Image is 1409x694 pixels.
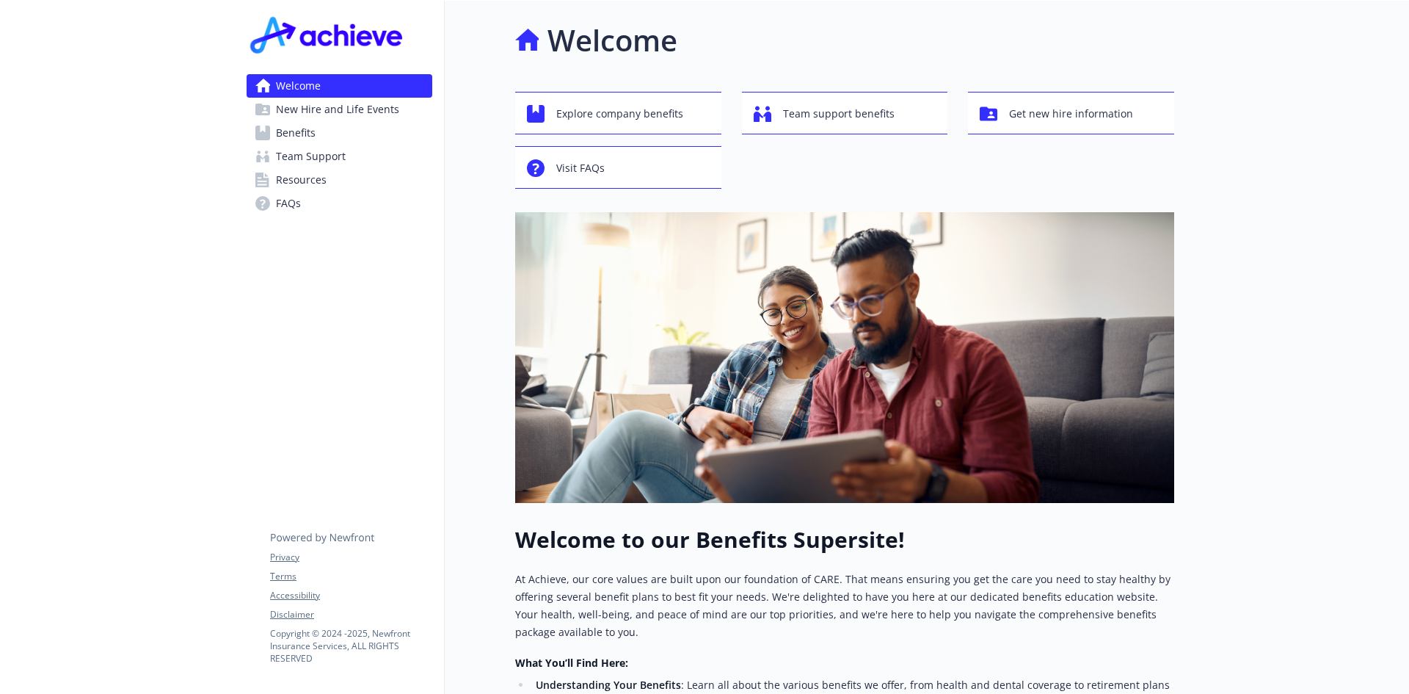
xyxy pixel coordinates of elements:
[547,18,677,62] h1: Welcome
[515,92,721,134] button: Explore company benefits
[276,121,316,145] span: Benefits
[247,98,432,121] a: New Hire and Life Events
[247,74,432,98] a: Welcome
[247,192,432,215] a: FAQs
[270,551,432,564] a: Privacy
[276,74,321,98] span: Welcome
[742,92,948,134] button: Team support benefits
[783,100,895,128] span: Team support benefits
[247,121,432,145] a: Benefits
[515,527,1174,553] h1: Welcome to our Benefits Supersite!
[556,154,605,182] span: Visit FAQs
[247,168,432,192] a: Resources
[968,92,1174,134] button: Get new hire information
[515,146,721,189] button: Visit FAQs
[515,656,628,670] strong: What You’ll Find Here:
[270,627,432,665] p: Copyright © 2024 - 2025 , Newfront Insurance Services, ALL RIGHTS RESERVED
[247,145,432,168] a: Team Support
[276,192,301,215] span: FAQs
[556,100,683,128] span: Explore company benefits
[270,608,432,621] a: Disclaimer
[536,678,681,692] strong: Understanding Your Benefits
[276,168,327,192] span: Resources
[276,98,399,121] span: New Hire and Life Events
[276,145,346,168] span: Team Support
[270,589,432,602] a: Accessibility
[515,571,1174,641] p: At Achieve, our core values are built upon our foundation of CARE. That means ensuring you get th...
[1009,100,1133,128] span: Get new hire information
[270,570,432,583] a: Terms
[515,212,1174,503] img: overview page banner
